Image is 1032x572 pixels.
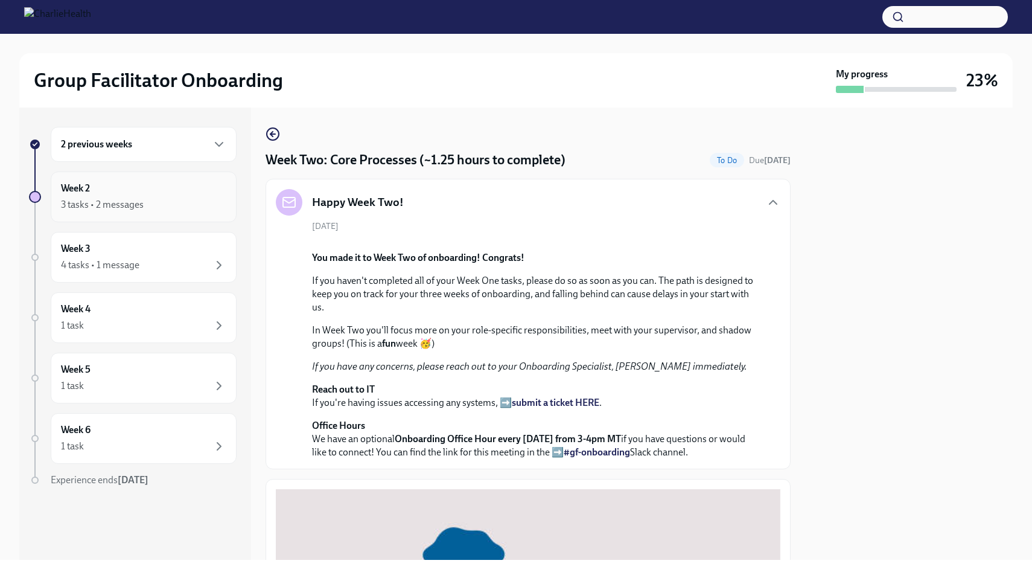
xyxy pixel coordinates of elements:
[29,353,237,403] a: Week 51 task
[312,324,761,350] p: In Week Two you'll focus more on your role-specific responsibilities, meet with your supervisor, ...
[312,419,761,459] p: We have an optional if you have questions or would like to connect! You can find the link for thi...
[61,363,91,376] h6: Week 5
[312,220,339,232] span: [DATE]
[61,379,84,393] div: 1 task
[312,384,375,395] strong: Reach out to IT
[29,413,237,464] a: Week 61 task
[836,68,888,81] strong: My progress
[29,172,237,222] a: Week 23 tasks • 2 messages
[61,423,91,437] h6: Week 6
[61,440,84,453] div: 1 task
[61,182,90,195] h6: Week 2
[564,446,630,458] a: #gf-onboarding
[61,242,91,255] h6: Week 3
[61,198,144,211] div: 3 tasks • 2 messages
[29,292,237,343] a: Week 41 task
[51,127,237,162] div: 2 previous weeks
[382,338,396,349] strong: fun
[312,274,761,314] p: If you haven't completed all of your Week One tasks, please do so as soon as you can. The path is...
[512,397,599,408] a: submit a ticket HERE
[312,361,747,372] em: If you have any concerns, please reach out to your Onboarding Specialist, [PERSON_NAME] immediately.
[34,68,283,92] h2: Group Facilitator Onboarding
[61,303,91,316] h6: Week 4
[395,433,621,445] strong: Onboarding Office Hour every [DATE] from 3-4pm MT
[312,383,761,410] p: If you're having issues accessing any systems, ➡️ .
[61,138,132,151] h6: 2 previous weeks
[266,151,565,169] h4: Week Two: Core Processes (~1.25 hours to complete)
[29,232,237,283] a: Week 34 tasks • 1 message
[312,252,524,263] strong: You made it to Week Two of onboarding! Congrats!
[749,155,791,166] span: August 18th, 2025 09:00
[118,474,148,486] strong: [DATE]
[61,259,139,272] div: 4 tasks • 1 message
[61,319,84,332] div: 1 task
[312,194,404,210] h5: Happy Week Two!
[749,155,791,165] span: Due
[312,420,365,431] strong: Office Hours
[710,156,744,165] span: To Do
[966,69,998,91] h3: 23%
[764,155,791,165] strong: [DATE]
[24,7,91,27] img: CharlieHealth
[51,474,148,486] span: Experience ends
